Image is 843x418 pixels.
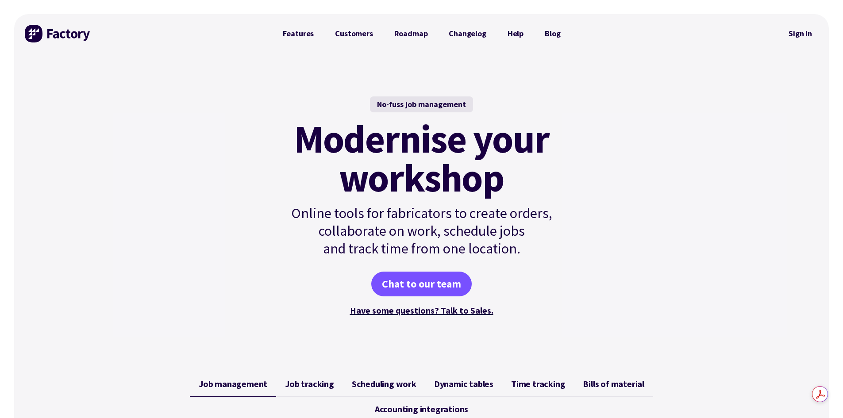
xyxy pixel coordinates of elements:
[370,96,473,112] div: No-fuss job management
[272,25,571,42] nav: Primary Navigation
[371,272,472,296] a: Chat to our team
[350,305,493,316] a: Have some questions? Talk to Sales.
[511,379,565,389] span: Time tracking
[434,379,493,389] span: Dynamic tables
[352,379,416,389] span: Scheduling work
[285,379,334,389] span: Job tracking
[583,379,644,389] span: Bills of material
[782,23,818,44] a: Sign in
[497,25,534,42] a: Help
[294,119,549,197] mark: Modernise your workshop
[534,25,571,42] a: Blog
[782,23,818,44] nav: Secondary Navigation
[199,379,267,389] span: Job management
[272,204,571,257] p: Online tools for fabricators to create orders, collaborate on work, schedule jobs and track time ...
[384,25,439,42] a: Roadmap
[324,25,383,42] a: Customers
[438,25,497,42] a: Changelog
[272,25,325,42] a: Features
[25,25,91,42] img: Factory
[375,404,468,414] span: Accounting integrations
